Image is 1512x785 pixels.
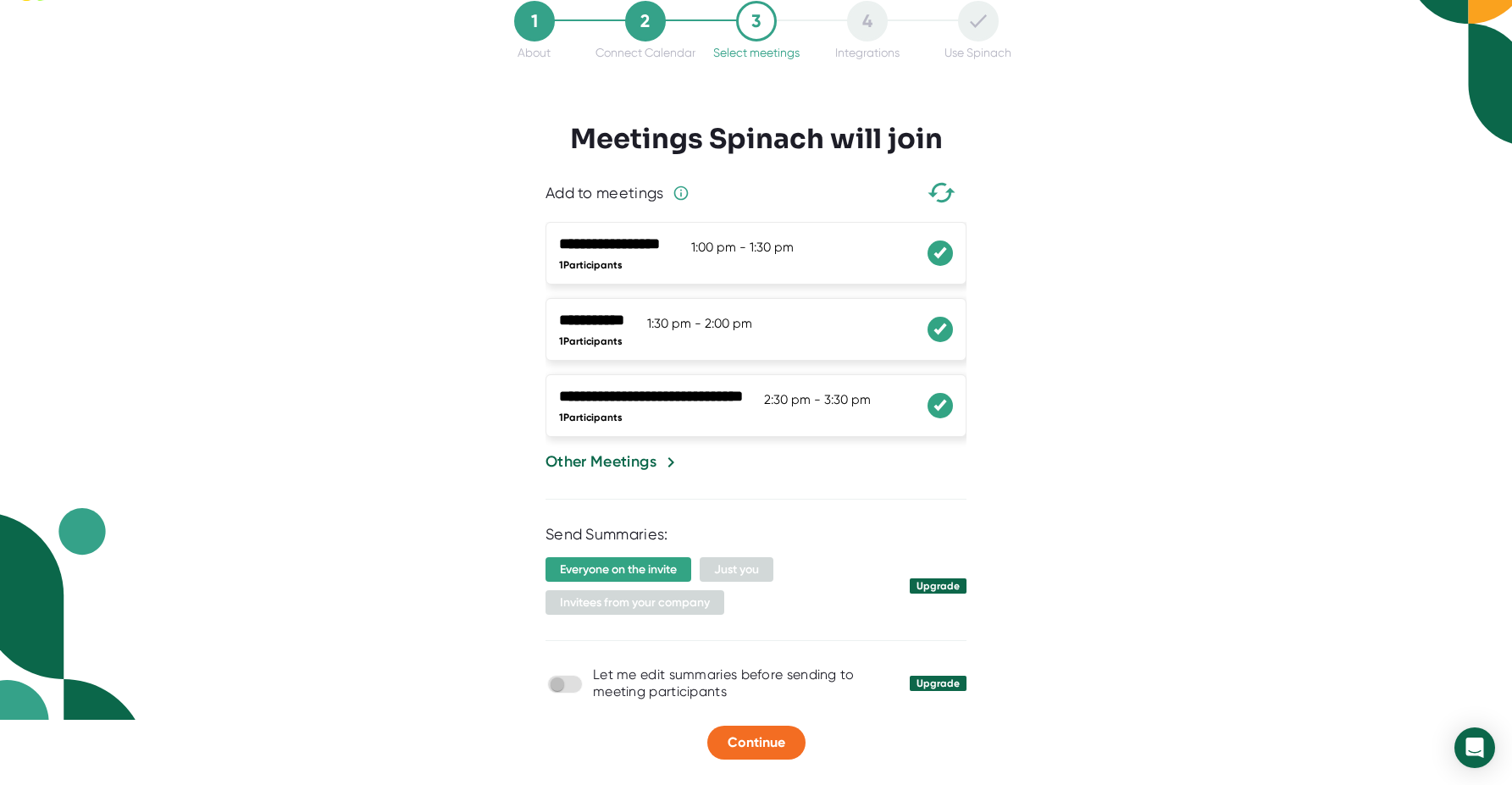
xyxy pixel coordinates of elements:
div: Add to meetings [546,184,664,203]
div: Connect Calendar [595,46,695,59]
div: Open Intercom Messenger [1454,727,1495,768]
div: 1 [514,1,555,41]
div: Select meetings [713,46,800,59]
h3: Meetings Spinach will join [570,123,943,155]
span: Just you [700,557,773,582]
button: Other Meetings [546,451,681,473]
span: Everyone on the invite [546,557,691,582]
span: 1 Participants [559,412,623,423]
span: 1 Participants [559,259,623,271]
span: Invitees from your company [546,590,724,615]
span: 1:30 pm - 2:00 pm [647,316,752,331]
span: Continue [728,734,785,750]
div: Send Summaries: [546,525,966,545]
button: Continue [707,726,806,760]
div: Use Spinach [944,46,1011,59]
div: About [518,46,551,59]
span: 2:30 pm - 3:30 pm [764,392,871,407]
div: Integrations [835,46,900,59]
div: Other Meetings [546,451,656,473]
div: 4 [847,1,888,41]
div: 3 [736,1,777,41]
span: 1:00 pm - 1:30 pm [691,240,794,255]
div: 2 [625,1,666,41]
div: Let me edit summaries before sending to meeting participants [593,666,897,700]
div: Upgrade [917,580,960,592]
span: 1 Participants [559,335,623,347]
div: Upgrade [917,677,960,689]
